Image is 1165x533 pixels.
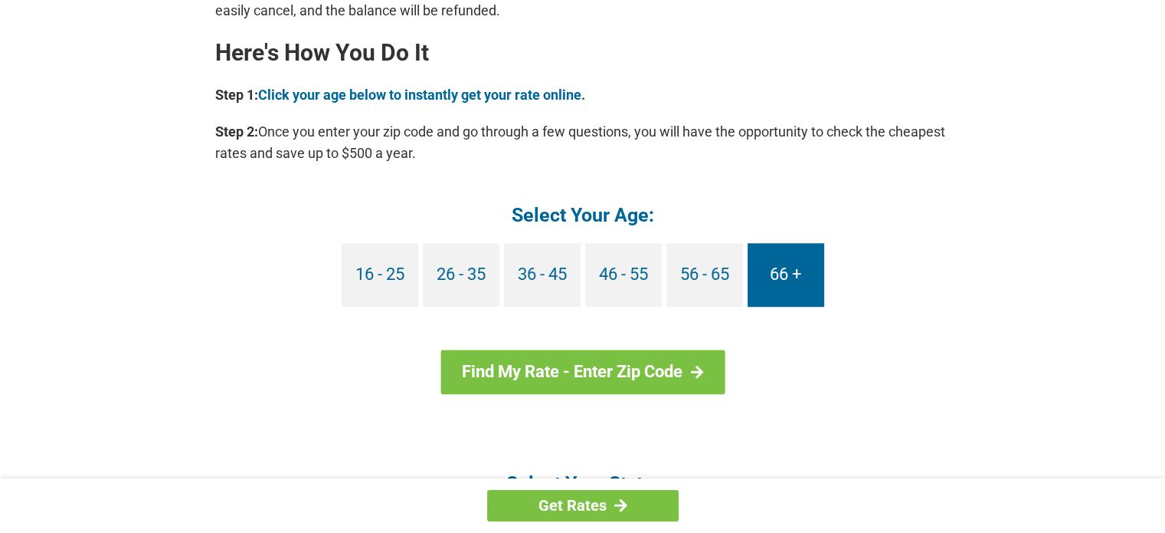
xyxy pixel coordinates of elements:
a: Find My Rate - Enter Zip Code [440,350,725,394]
a: Get Rates [487,490,679,521]
a: 26 - 35 [423,243,499,307]
a: 66 + [748,243,824,307]
a: 46 - 55 [585,243,662,307]
a: Click your age below to instantly get your rate online. [258,87,585,103]
b: Step 2: [215,123,258,140]
h2: Here's How You Do It [215,41,951,65]
a: 56 - 65 [666,243,743,307]
h4: Select Your State: [215,471,951,496]
a: 36 - 45 [504,243,581,307]
a: 16 - 25 [342,243,418,307]
b: Step 1: [215,87,258,103]
p: Once you enter your zip code and go through a few questions, you will have the opportunity to che... [215,121,951,164]
h4: Select Your Age: [215,202,951,228]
